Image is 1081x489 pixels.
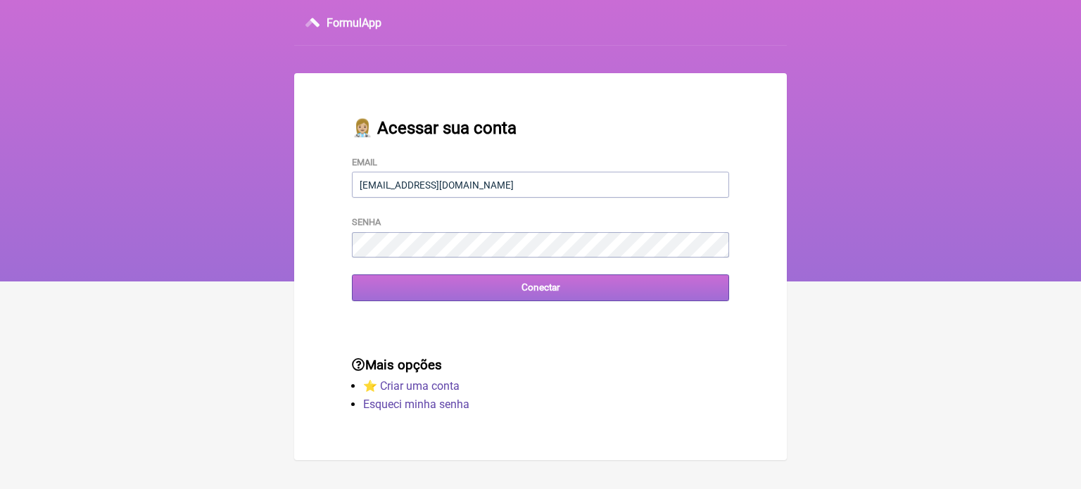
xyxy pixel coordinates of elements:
[352,357,729,373] h3: Mais opções
[352,217,381,227] label: Senha
[363,379,460,393] a: ⭐️ Criar uma conta
[352,157,377,167] label: Email
[327,16,381,30] h3: FormulApp
[363,398,469,411] a: Esqueci minha senha
[352,118,729,138] h2: 👩🏼‍⚕️ Acessar sua conta
[352,274,729,300] input: Conectar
